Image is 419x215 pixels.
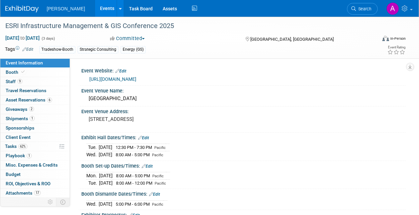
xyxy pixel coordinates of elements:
img: Amy Reese [386,2,399,15]
span: 5:00 PM - 6:00 PM [116,202,150,207]
a: Edit [138,136,149,140]
span: 1 [27,153,32,158]
a: Playbook1 [0,151,70,160]
td: Wed. [86,151,99,158]
td: Mon. [86,172,99,180]
div: Event Website: [81,66,406,74]
span: 8:00 AM - 5:00 PM [116,173,150,178]
a: Edit [142,164,153,169]
a: Misc. Expenses & Credits [0,161,70,170]
a: Tasks62% [0,142,70,151]
img: Format-Inperson.png [382,36,389,41]
td: Tags [5,46,33,53]
span: [PERSON_NAME] [47,6,85,11]
a: Edit [115,69,126,73]
div: ESRI Infrastructure Management & GIS Conference 2025 [3,20,371,32]
span: 8:00 AM - 12:00 PM [116,181,152,186]
td: [DATE] [99,144,112,151]
a: [URL][DOMAIN_NAME] [89,76,136,82]
span: Sponsorships [6,125,34,131]
a: Event Information [0,58,70,67]
td: Toggle Event Tabs [56,198,70,206]
span: 6 [47,97,52,102]
span: Playbook [6,153,32,158]
div: Strategic Consulting [78,46,118,53]
span: Pacific [152,174,164,178]
span: 1 [30,116,35,121]
a: Attachments17 [0,189,70,198]
td: Wed. [86,200,99,207]
a: Sponsorships [0,124,70,133]
span: Pacific [152,202,163,207]
div: Booth Dismantle Dates/Times: [81,189,406,198]
a: Client Event [0,133,70,142]
span: Shipments [6,116,35,121]
span: to [19,35,26,41]
img: ExhibitDay [5,6,39,12]
pre: [STREET_ADDRESS] [89,116,209,122]
div: Event Venue Name: [81,86,406,94]
span: 9 [17,79,22,84]
button: Committed [108,35,147,42]
div: Event Venue Address: [81,106,406,115]
span: Search [356,6,371,11]
span: Booth [6,69,26,75]
div: [GEOGRAPHIC_DATA] [86,93,401,104]
span: 12:30 PM - 7:30 PM [116,145,152,150]
span: Giveaways [6,106,34,112]
span: (3 days) [41,36,55,41]
span: 17 [34,190,41,195]
div: Exhibit Hall Dates/Times: [81,133,406,141]
div: Event Rating [387,46,405,49]
span: Event Information [6,60,43,65]
span: Attachments [6,190,41,196]
div: Energy (GS) [121,46,146,53]
span: 2 [29,106,34,112]
span: Pacific [152,153,163,157]
div: Booth Set-up Dates/Times: [81,161,406,170]
div: In-Person [390,36,406,41]
td: [DATE] [99,200,112,207]
i: Booth reservation complete [21,70,25,74]
a: Staff9 [0,77,70,86]
a: Budget [0,170,70,179]
span: Pacific [155,181,166,186]
a: Shipments1 [0,114,70,123]
a: Edit [22,47,33,52]
a: Travel Reservations [0,86,70,95]
span: Client Event [6,135,31,140]
span: ROI, Objectives & ROO [6,181,50,186]
span: Asset Reservations [6,97,52,102]
a: Edit [149,192,160,197]
div: Event Format [347,35,406,45]
span: 62% [18,144,27,149]
td: [DATE] [99,179,113,186]
a: Giveaways2 [0,105,70,114]
td: Tue. [86,179,99,186]
td: Tue. [86,144,99,151]
span: [DATE] [DATE] [5,35,40,41]
a: Search [347,3,378,15]
span: Tasks [5,144,27,149]
a: Asset Reservations6 [0,95,70,104]
a: ROI, Objectives & ROO [0,179,70,188]
span: Budget [6,172,21,177]
div: Tradeshow-Booth [39,46,75,53]
td: [DATE] [99,172,113,180]
span: 8:00 AM - 5:00 PM [116,152,150,157]
span: Staff [6,79,22,84]
span: Misc. Expenses & Credits [6,162,58,168]
td: [DATE] [99,151,112,158]
span: [GEOGRAPHIC_DATA], [GEOGRAPHIC_DATA] [250,37,334,42]
td: Personalize Event Tab Strip [45,198,56,206]
a: Booth [0,68,70,77]
span: Travel Reservations [6,88,46,93]
span: Pacific [154,146,166,150]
